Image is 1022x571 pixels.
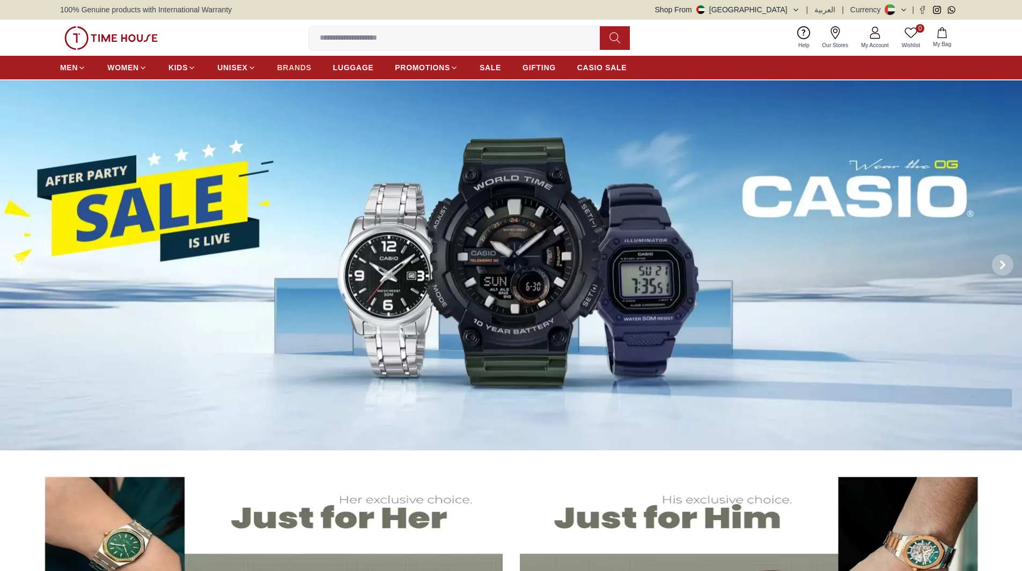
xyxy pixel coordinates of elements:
a: Whatsapp [947,6,955,14]
span: SALE [480,62,501,73]
button: العربية [814,4,835,15]
a: Help [792,24,816,51]
a: GIFTING [523,58,556,77]
div: Currency [850,4,885,15]
a: KIDS [168,58,196,77]
a: 0Wishlist [895,24,927,51]
a: LUGGAGE [333,58,374,77]
span: 0 [916,24,924,33]
span: Our Stores [818,41,852,49]
span: WOMEN [107,62,139,73]
a: MEN [60,58,86,77]
img: ... [64,26,158,50]
span: KIDS [168,62,188,73]
a: BRANDS [277,58,312,77]
span: | [806,4,808,15]
span: GIFTING [523,62,556,73]
span: 100% Genuine products with International Warranty [60,4,232,15]
span: | [912,4,914,15]
span: My Account [857,41,893,49]
span: UNISEX [217,62,247,73]
span: BRANDS [277,62,312,73]
button: My Bag [927,25,958,50]
a: UNISEX [217,58,255,77]
span: PROMOTIONS [395,62,450,73]
span: Wishlist [898,41,924,49]
a: CASIO SALE [577,58,627,77]
a: PROMOTIONS [395,58,458,77]
img: United Arab Emirates [696,5,705,14]
span: MEN [60,62,78,73]
a: Facebook [918,6,927,14]
a: WOMEN [107,58,147,77]
span: | [842,4,844,15]
a: Instagram [933,6,941,14]
span: Help [794,41,814,49]
span: CASIO SALE [577,62,627,73]
span: LUGGAGE [333,62,374,73]
a: Our Stores [816,24,855,51]
a: SALE [480,58,501,77]
button: Shop From[GEOGRAPHIC_DATA] [655,4,800,15]
span: My Bag [929,40,955,48]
